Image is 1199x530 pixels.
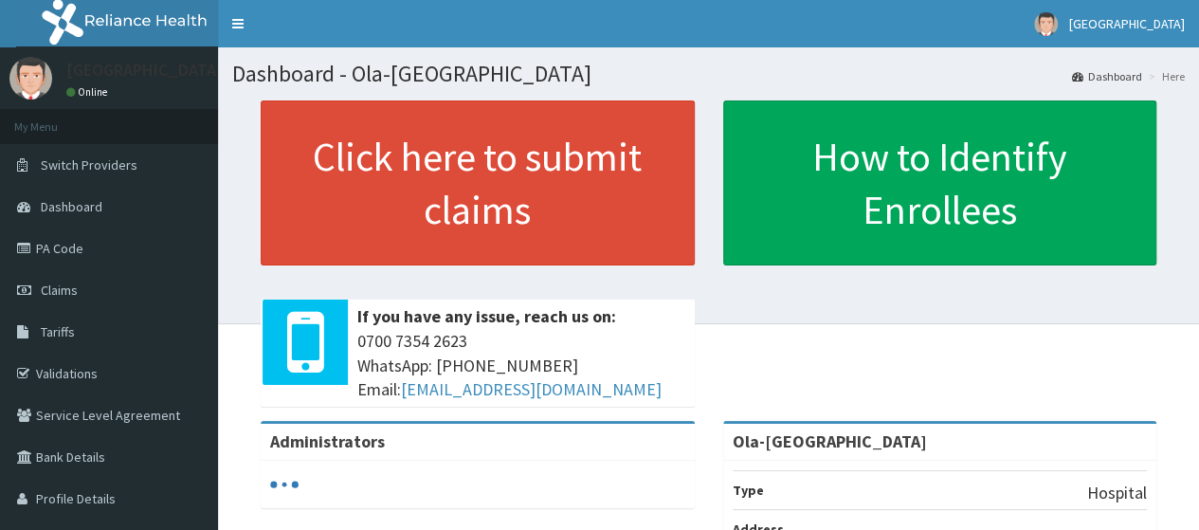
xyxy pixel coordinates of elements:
[1069,15,1185,32] span: [GEOGRAPHIC_DATA]
[41,156,137,174] span: Switch Providers
[66,85,112,99] a: Online
[261,101,695,265] a: Click here to submit claims
[1072,68,1142,84] a: Dashboard
[270,470,299,499] svg: audio-loading
[270,430,385,452] b: Administrators
[1087,481,1147,505] p: Hospital
[733,482,764,499] b: Type
[41,198,102,215] span: Dashboard
[357,329,685,402] span: 0700 7354 2623 WhatsApp: [PHONE_NUMBER] Email:
[9,57,52,100] img: User Image
[1144,68,1185,84] li: Here
[232,62,1185,86] h1: Dashboard - Ola-[GEOGRAPHIC_DATA]
[1034,12,1058,36] img: User Image
[401,378,662,400] a: [EMAIL_ADDRESS][DOMAIN_NAME]
[357,305,616,327] b: If you have any issue, reach us on:
[41,282,78,299] span: Claims
[66,62,223,79] p: [GEOGRAPHIC_DATA]
[733,430,927,452] strong: Ola-[GEOGRAPHIC_DATA]
[41,323,75,340] span: Tariffs
[723,101,1157,265] a: How to Identify Enrollees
